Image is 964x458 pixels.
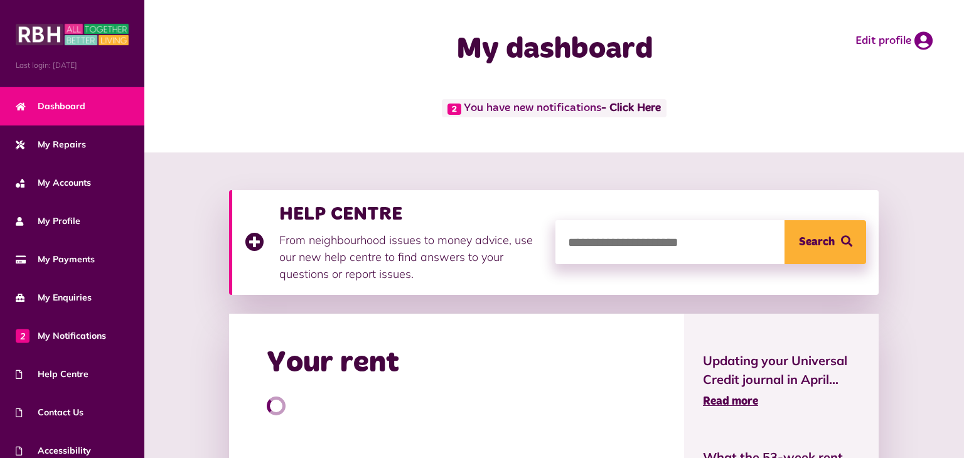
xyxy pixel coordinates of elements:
span: My Repairs [16,138,86,151]
span: Dashboard [16,100,85,113]
a: - Click Here [601,103,661,114]
span: My Notifications [16,329,106,343]
span: My Profile [16,215,80,228]
span: My Enquiries [16,291,92,304]
span: Accessibility [16,444,91,457]
h1: My dashboard [362,31,747,68]
span: Search [799,220,835,264]
img: MyRBH [16,22,129,47]
a: Updating your Universal Credit journal in April... Read more [703,351,860,410]
p: From neighbourhood issues to money advice, use our new help centre to find answers to your questi... [279,232,543,282]
span: Contact Us [16,406,83,419]
span: Updating your Universal Credit journal in April... [703,351,860,389]
span: Read more [703,396,758,407]
h2: Your rent [267,345,399,381]
span: My Payments [16,253,95,266]
span: My Accounts [16,176,91,189]
span: Help Centre [16,368,88,381]
span: 2 [447,104,461,115]
span: 2 [16,329,29,343]
span: Last login: [DATE] [16,60,129,71]
h3: HELP CENTRE [279,203,543,225]
a: Edit profile [855,31,933,50]
span: You have new notifications [442,99,667,117]
button: Search [785,220,866,264]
